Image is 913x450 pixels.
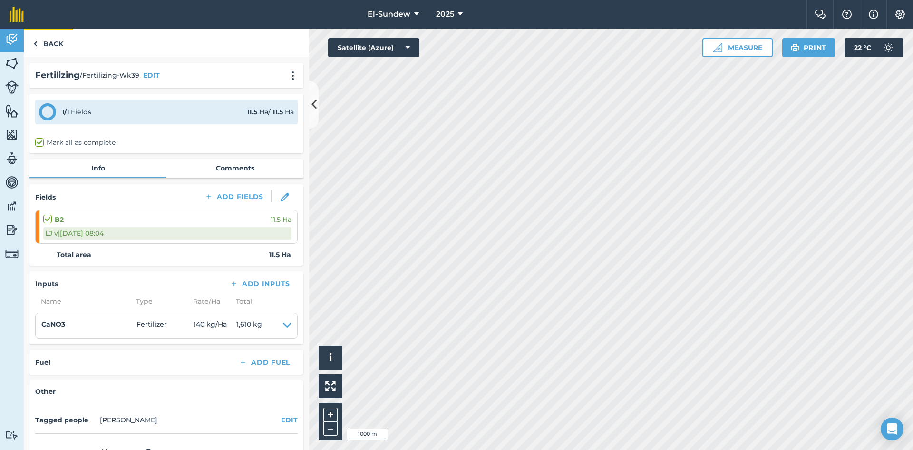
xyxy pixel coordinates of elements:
a: Info [29,159,166,177]
span: 140 kg / Ha [194,319,236,332]
button: Print [782,38,835,57]
summary: CaNO3Fertilizer140 kg/Ha1,610 kg [41,319,291,332]
h4: Fuel [35,357,50,368]
img: svg+xml;base64,PD94bWwgdmVyc2lvbj0iMS4wIiBlbmNvZGluZz0idXRmLTgiPz4KPCEtLSBHZW5lcmF0b3I6IEFkb2JlIE... [5,247,19,260]
img: svg+xml;base64,PD94bWwgdmVyc2lvbj0iMS4wIiBlbmNvZGluZz0idXRmLTgiPz4KPCEtLSBHZW5lcmF0b3I6IEFkb2JlIE... [5,175,19,190]
span: 2025 [436,9,454,20]
button: Add Fields [197,190,271,203]
strong: Total area [57,250,91,260]
h2: Fertilizing [35,69,80,82]
img: svg+xml;base64,PHN2ZyB3aWR0aD0iMTgiIGhlaWdodD0iMTgiIHZpZXdCb3g9IjAgMCAxOCAxOCIgZmlsbD0ibm9uZSIgeG... [281,193,289,201]
img: svg+xml;base64,PD94bWwgdmVyc2lvbj0iMS4wIiBlbmNvZGluZz0idXRmLTgiPz4KPCEtLSBHZW5lcmF0b3I6IEFkb2JlIE... [5,199,19,213]
button: 22 °C [845,38,903,57]
img: fieldmargin Logo [10,7,24,22]
button: Satellite (Azure) [328,38,419,57]
img: svg+xml;base64,PD94bWwgdmVyc2lvbj0iMS4wIiBlbmNvZGluZz0idXRmLTgiPz4KPCEtLSBHZW5lcmF0b3I6IEFkb2JlIE... [5,151,19,166]
img: Two speech bubbles overlapping with the left bubble in the forefront [815,10,826,19]
div: LJ v | [DATE] 08:04 [43,227,291,240]
img: svg+xml;base64,PD94bWwgdmVyc2lvbj0iMS4wIiBlbmNvZGluZz0idXRmLTgiPz4KPCEtLSBHZW5lcmF0b3I6IEFkb2JlIE... [5,430,19,440]
a: Comments [166,159,303,177]
button: Measure [702,38,773,57]
div: Ha / Ha [247,107,294,117]
strong: 11.5 [272,108,283,116]
strong: B2 [55,214,64,225]
div: Open Intercom Messenger [881,418,903,440]
span: Rate/ Ha [187,296,230,307]
button: i [319,346,342,370]
strong: 11.5 [247,108,257,116]
h4: Other [35,386,298,397]
h4: Fields [35,192,56,202]
img: Four arrows, one pointing top left, one top right, one bottom right and the last bottom left [325,381,336,391]
img: A question mark icon [841,10,853,19]
button: Add Fuel [231,356,298,369]
label: Mark all as complete [35,138,116,148]
button: – [323,422,338,436]
strong: 11.5 Ha [269,250,291,260]
h4: Inputs [35,279,58,289]
img: svg+xml;base64,PHN2ZyB4bWxucz0iaHR0cDovL3d3dy53My5vcmcvMjAwMC9zdmciIHdpZHRoPSI1NiIgaGVpZ2h0PSI2MC... [5,128,19,142]
span: i [329,351,332,363]
button: EDIT [281,415,298,425]
span: Total [230,296,252,307]
span: 22 ° C [854,38,871,57]
img: A cog icon [894,10,906,19]
span: 1,610 kg [236,319,262,332]
img: svg+xml;base64,PHN2ZyB4bWxucz0iaHR0cDovL3d3dy53My5vcmcvMjAwMC9zdmciIHdpZHRoPSIxOSIgaGVpZ2h0PSIyNC... [791,42,800,53]
button: Add Inputs [222,277,298,290]
img: svg+xml;base64,PD94bWwgdmVyc2lvbj0iMS4wIiBlbmNvZGluZz0idXRmLTgiPz4KPCEtLSBHZW5lcmF0b3I6IEFkb2JlIE... [879,38,898,57]
img: svg+xml;base64,PHN2ZyB4bWxucz0iaHR0cDovL3d3dy53My5vcmcvMjAwMC9zdmciIHdpZHRoPSIxNyIgaGVpZ2h0PSIxNy... [869,9,878,20]
div: Fields [62,107,91,117]
img: svg+xml;base64,PD94bWwgdmVyc2lvbj0iMS4wIiBlbmNvZGluZz0idXRmLTgiPz4KPCEtLSBHZW5lcmF0b3I6IEFkb2JlIE... [5,80,19,94]
img: svg+xml;base64,PHN2ZyB4bWxucz0iaHR0cDovL3d3dy53My5vcmcvMjAwMC9zdmciIHdpZHRoPSI1NiIgaGVpZ2h0PSI2MC... [5,56,19,70]
span: Type [130,296,187,307]
span: 11.5 Ha [271,214,291,225]
img: svg+xml;base64,PD94bWwgdmVyc2lvbj0iMS4wIiBlbmNvZGluZz0idXRmLTgiPz4KPCEtLSBHZW5lcmF0b3I6IEFkb2JlIE... [5,32,19,47]
h4: Tagged people [35,415,96,425]
img: svg+xml;base64,PD94bWwgdmVyc2lvbj0iMS4wIiBlbmNvZGluZz0idXRmLTgiPz4KPCEtLSBHZW5lcmF0b3I6IEFkb2JlIE... [5,223,19,237]
img: svg+xml;base64,PHN2ZyB4bWxucz0iaHR0cDovL3d3dy53My5vcmcvMjAwMC9zdmciIHdpZHRoPSIyMCIgaGVpZ2h0PSIyNC... [287,71,299,80]
button: + [323,408,338,422]
a: Back [24,29,73,57]
span: Name [35,296,130,307]
img: Ruler icon [713,43,722,52]
img: svg+xml;base64,PHN2ZyB4bWxucz0iaHR0cDovL3d3dy53My5vcmcvMjAwMC9zdmciIHdpZHRoPSI5IiBoZWlnaHQ9IjI0Ii... [33,38,38,50]
span: El-Sundew [368,9,410,20]
span: / Fertilizing-Wk39 [80,70,139,80]
span: Fertilizer [136,319,194,332]
h4: CaNO3 [41,319,136,330]
strong: 1 / 1 [62,108,69,116]
img: svg+xml;base64,PHN2ZyB4bWxucz0iaHR0cDovL3d3dy53My5vcmcvMjAwMC9zdmciIHdpZHRoPSI1NiIgaGVpZ2h0PSI2MC... [5,104,19,118]
li: [PERSON_NAME] [100,415,157,425]
button: EDIT [143,70,160,80]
